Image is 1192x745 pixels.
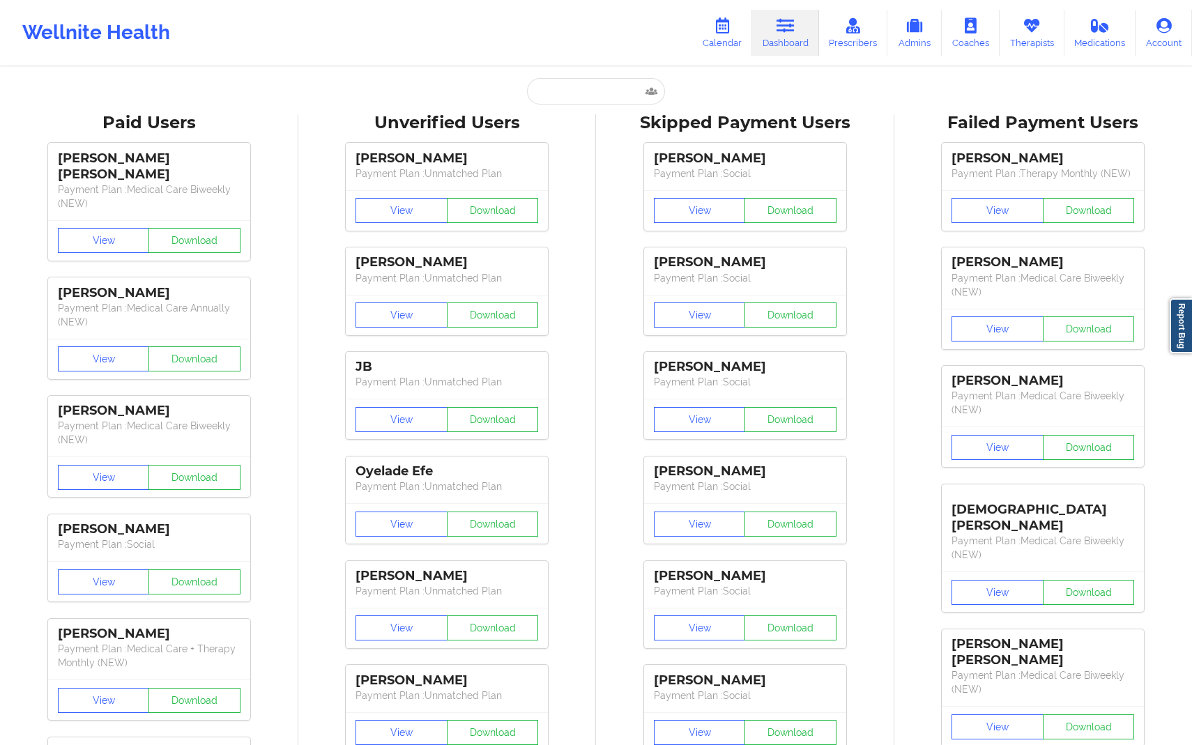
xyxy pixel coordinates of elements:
button: Download [744,512,836,537]
p: Payment Plan : Medical Care Biweekly (NEW) [58,419,240,447]
p: Payment Plan : Medical Care + Therapy Monthly (NEW) [58,642,240,670]
p: Payment Plan : Social [654,167,836,181]
button: Download [148,465,240,490]
button: View [58,346,150,371]
button: View [58,688,150,713]
button: Download [744,615,836,640]
button: Download [1043,198,1135,223]
div: [PERSON_NAME] [58,285,240,301]
button: View [58,465,150,490]
div: Skipped Payment Users [606,112,885,134]
div: Unverified Users [308,112,587,134]
p: Payment Plan : Unmatched Plan [356,689,538,702]
p: Payment Plan : Unmatched Plan [356,584,538,598]
div: Oyelade Efe [356,463,538,479]
p: Payment Plan : Medical Care Biweekly (NEW) [58,183,240,210]
button: View [654,615,746,640]
button: Download [447,302,539,328]
div: [PERSON_NAME] [654,463,836,479]
button: View [356,512,448,537]
a: Dashboard [752,10,819,56]
button: View [654,720,746,745]
p: Payment Plan : Social [654,584,836,598]
p: Payment Plan : Social [58,537,240,551]
button: Download [148,346,240,371]
button: Download [148,228,240,253]
a: Account [1136,10,1192,56]
button: View [356,407,448,432]
a: Admins [887,10,942,56]
div: Paid Users [10,112,289,134]
button: View [952,435,1044,460]
p: Payment Plan : Medical Care Biweekly (NEW) [952,668,1134,696]
a: Therapists [1000,10,1064,56]
p: Payment Plan : Medical Care Biweekly (NEW) [952,389,1134,417]
p: Payment Plan : Social [654,375,836,389]
div: [PERSON_NAME] [356,254,538,270]
div: [PERSON_NAME] [654,151,836,167]
div: JB [356,359,538,375]
div: [PERSON_NAME] [PERSON_NAME] [58,151,240,183]
p: Payment Plan : Unmatched Plan [356,271,538,285]
button: Download [148,688,240,713]
button: View [654,198,746,223]
button: Download [1043,580,1135,605]
div: [PERSON_NAME] [356,151,538,167]
button: Download [1043,714,1135,739]
p: Payment Plan : Social [654,689,836,702]
div: [PERSON_NAME] [654,673,836,689]
button: View [952,580,1044,605]
a: Medications [1064,10,1136,56]
div: [PERSON_NAME] [654,568,836,584]
p: Payment Plan : Medical Care Annually (NEW) [58,301,240,329]
button: View [58,569,150,594]
button: View [654,512,746,537]
button: View [58,228,150,253]
div: [PERSON_NAME] [356,673,538,689]
div: [PERSON_NAME] [654,359,836,375]
div: [PERSON_NAME] [PERSON_NAME] [952,636,1134,668]
button: View [356,720,448,745]
button: View [952,714,1044,739]
button: Download [148,569,240,594]
p: Payment Plan : Unmatched Plan [356,375,538,389]
button: Download [744,407,836,432]
button: Download [447,720,539,745]
div: [PERSON_NAME] [58,521,240,537]
p: Payment Plan : Social [654,271,836,285]
button: Download [1043,316,1135,341]
button: Download [1043,435,1135,460]
div: [PERSON_NAME] [952,151,1134,167]
button: View [654,302,746,328]
button: View [952,198,1044,223]
button: Download [447,198,539,223]
div: Failed Payment Users [904,112,1183,134]
a: Coaches [942,10,1000,56]
p: Payment Plan : Medical Care Biweekly (NEW) [952,271,1134,299]
button: View [356,302,448,328]
button: Download [447,407,539,432]
button: Download [744,720,836,745]
div: [PERSON_NAME] [356,568,538,584]
button: Download [744,198,836,223]
div: [DEMOGRAPHIC_DATA][PERSON_NAME] [952,491,1134,534]
div: [PERSON_NAME] [654,254,836,270]
p: Payment Plan : Unmatched Plan [356,167,538,181]
button: Download [447,512,539,537]
button: View [952,316,1044,341]
a: Calendar [692,10,752,56]
button: Download [744,302,836,328]
a: Prescribers [819,10,888,56]
div: [PERSON_NAME] [58,626,240,642]
p: Payment Plan : Unmatched Plan [356,479,538,493]
p: Payment Plan : Social [654,479,836,493]
button: View [356,615,448,640]
div: [PERSON_NAME] [952,373,1134,389]
p: Payment Plan : Medical Care Biweekly (NEW) [952,534,1134,562]
a: Report Bug [1170,298,1192,353]
button: Download [447,615,539,640]
div: [PERSON_NAME] [58,403,240,419]
p: Payment Plan : Therapy Monthly (NEW) [952,167,1134,181]
button: View [654,407,746,432]
div: [PERSON_NAME] [952,254,1134,270]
